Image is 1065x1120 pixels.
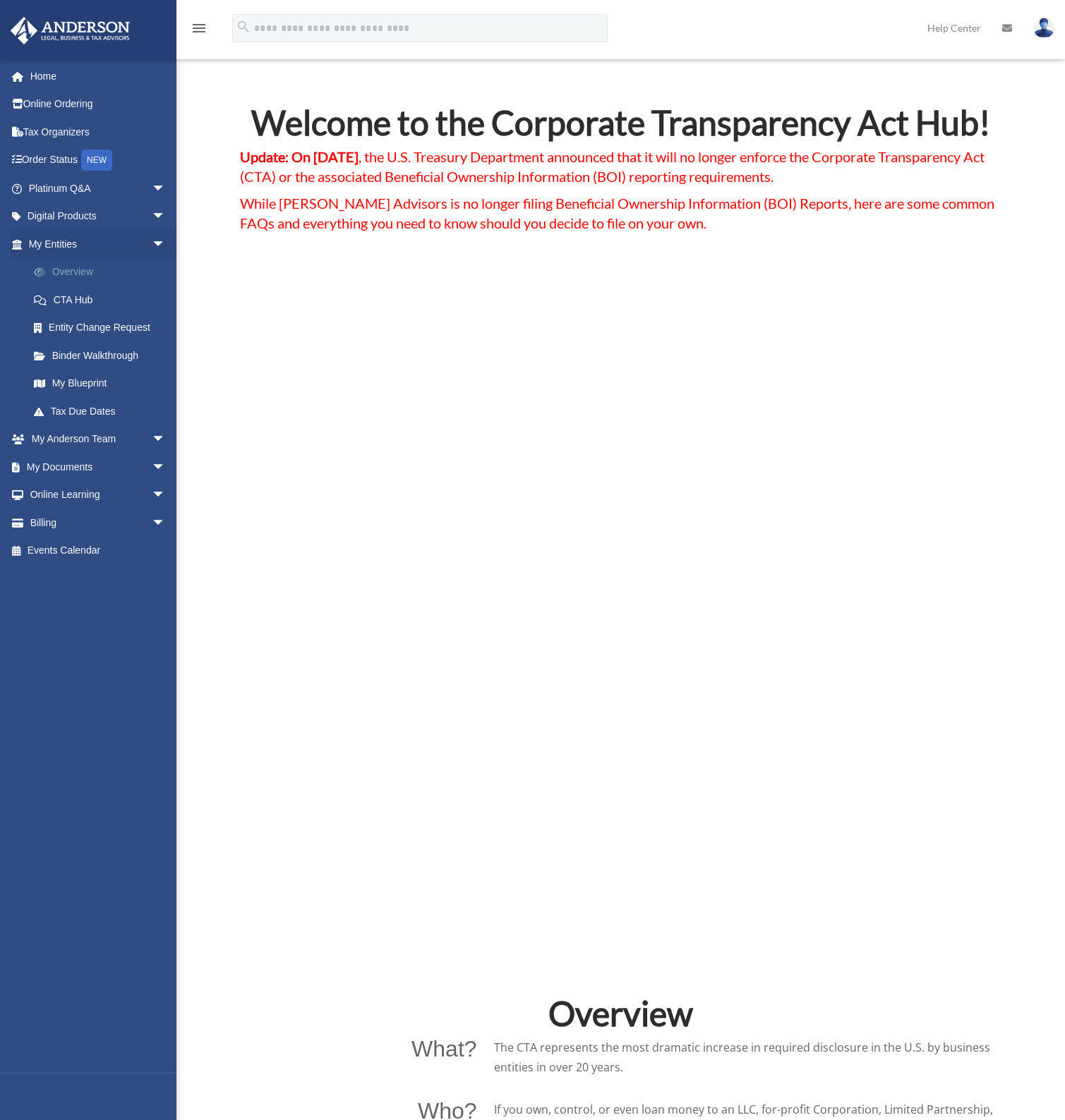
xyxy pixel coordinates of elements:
[10,537,187,565] a: Events Calendar
[236,19,251,35] i: search
[240,106,1002,147] h2: Welcome to the Corporate Transparency Act Hub!
[20,314,187,342] a: Entity Change Request
[10,146,187,175] a: Order StatusNEW
[152,425,180,454] span: arrow_drop_down
[20,370,187,398] a: My Blueprint
[1033,18,1054,38] img: User Pic
[411,1037,476,1060] p: What?
[316,625,926,968] iframe: Important Update: Corporate Transparency Act, Beneficial Ownership Information Reporting and Self...
[10,174,187,202] a: Platinum Q&Aarrow_drop_down
[10,481,187,509] a: Online Learningarrow_drop_down
[240,148,985,185] span: , the U.S. Treasury Department announced that it will no longer enforce the Corporate Transparenc...
[240,997,1002,1037] h2: Overview
[20,258,187,286] a: Overview
[20,341,187,370] a: Binder Walkthrough
[152,481,180,510] span: arrow_drop_down
[240,195,994,231] span: While [PERSON_NAME] Advisors is no longer filing Beneficial Ownership Information (BOI) Reports, ...
[10,453,187,481] a: My Documentsarrow_drop_down
[240,148,359,165] strong: Update: On [DATE]
[152,202,180,231] span: arrow_drop_down
[10,90,187,118] a: Online Ordering
[20,286,180,314] a: CTA Hub
[316,261,926,604] iframe: Corporate Transparency Act Shocker: Treasury Announces Major Updates!
[152,509,180,537] span: arrow_drop_down
[191,25,207,37] a: menu
[10,425,187,454] a: My Anderson Teamarrow_drop_down
[494,1037,1002,1077] p: The CTA represents the most dramatic increase in required disclosure in the U.S. by business enti...
[152,230,180,259] span: arrow_drop_down
[152,174,180,203] span: arrow_drop_down
[10,62,187,90] a: Home
[10,509,187,537] a: Billingarrow_drop_down
[10,230,187,258] a: My Entitiesarrow_drop_down
[152,453,180,482] span: arrow_drop_down
[10,118,187,146] a: Tax Organizers
[20,397,187,425] a: Tax Due Dates
[10,202,187,231] a: Digital Productsarrow_drop_down
[6,17,134,44] img: Anderson Advisors Platinum Portal
[191,20,207,37] i: menu
[81,150,112,171] div: NEW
